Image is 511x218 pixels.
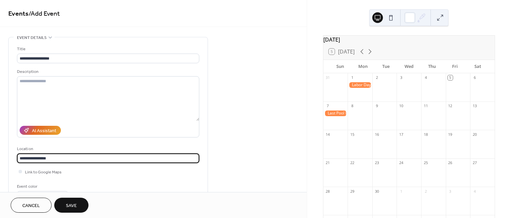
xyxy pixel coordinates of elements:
div: 16 [374,132,379,137]
div: 4 [472,189,477,194]
a: Events [8,7,29,20]
div: 14 [325,132,330,137]
div: 26 [448,160,453,165]
span: / Add Event [29,7,60,20]
div: 1 [350,75,355,80]
button: Save [54,198,88,213]
div: Wed [398,60,421,73]
div: Sun [329,60,352,73]
div: 4 [423,75,428,80]
div: 1 [399,189,404,194]
div: Event color [17,183,67,190]
div: 2 [374,75,379,80]
div: Description [17,68,198,75]
div: 12 [448,104,453,109]
div: 15 [350,132,355,137]
button: AI Assistant [20,126,61,135]
div: 24 [399,160,404,165]
div: AI Assistant [32,127,56,134]
div: 27 [472,160,477,165]
div: 2 [423,189,428,194]
div: Title [17,46,198,53]
div: 18 [423,132,428,137]
div: Location [17,145,198,152]
div: 30 [374,189,379,194]
div: 8 [350,104,355,109]
div: 20 [472,132,477,137]
div: [DATE] [323,36,495,44]
div: Tue [375,60,398,73]
div: 10 [399,104,404,109]
div: 22 [350,160,355,165]
div: Mon [352,60,375,73]
div: Sat [466,60,489,73]
div: 17 [399,132,404,137]
div: 25 [423,160,428,165]
div: Thu [421,60,443,73]
div: 3 [448,189,453,194]
div: Labor Day [348,82,372,88]
div: 5 [448,75,453,80]
div: 11 [423,104,428,109]
div: 28 [325,189,330,194]
div: 19 [448,132,453,137]
div: 9 [374,104,379,109]
span: Cancel [22,202,40,209]
span: Save [66,202,77,209]
div: 21 [325,160,330,165]
div: 6 [472,75,477,80]
div: 29 [350,189,355,194]
div: 3 [399,75,404,80]
div: Fri [443,60,466,73]
div: 7 [325,104,330,109]
div: Last Pool Day [323,110,348,116]
span: Link to Google Maps [25,169,62,176]
div: 13 [472,104,477,109]
div: 23 [374,160,379,165]
span: Event details [17,34,47,41]
button: Cancel [11,198,52,213]
div: 31 [325,75,330,80]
